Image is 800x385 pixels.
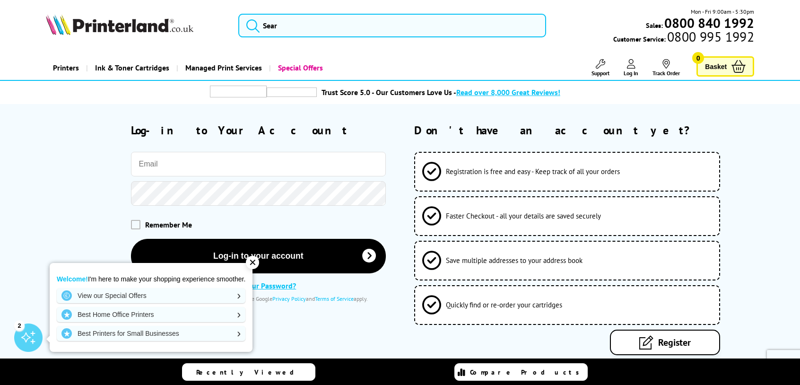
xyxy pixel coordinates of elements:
a: Printers [46,56,86,80]
strong: Welcome! [57,275,88,283]
a: Track Order [652,59,680,77]
button: Log-in to your account [131,239,386,273]
span: Registration is free and easy - Keep track of all your orders [446,167,620,176]
a: Recently Viewed [182,363,315,381]
h2: Log-in to Your Account [131,123,386,138]
a: Trust Score 5.0 - Our Customers Love Us -Read over 8,000 Great Reviews! [322,87,560,97]
div: This site is protected by reCAPTCHA and the Google and apply. [131,295,386,302]
b: 0800 840 1992 [664,14,754,32]
a: Basket 0 [696,56,754,77]
a: Best Printers for Small Businesses [57,326,245,341]
a: 0800 840 1992 [663,18,754,27]
span: Save multiple addresses to your address book [446,256,583,265]
a: Best Home Office Printers [57,307,245,322]
input: Email [131,152,386,176]
span: Customer Service: [613,32,754,44]
span: Support [591,70,609,77]
a: Log In [624,59,638,77]
span: Log In [624,70,638,77]
span: 0 [692,52,704,64]
a: Privacy Policy [272,295,306,302]
div: 2 [14,320,25,331]
a: Register [610,330,720,355]
p: I'm here to make your shopping experience smoother. [57,275,245,283]
h2: Don't have an account yet? [414,123,754,138]
span: Faster Checkout - all your details are saved securely [446,211,601,220]
img: Printerland Logo [46,14,193,35]
a: Special Offers [269,56,330,80]
span: Quickly find or re-order your cartridges [446,300,562,309]
a: View our Special Offers [57,288,245,303]
a: Terms of Service [315,295,354,302]
span: Register [658,336,691,349]
span: Sales: [646,21,663,30]
input: Sear [238,14,546,37]
span: Recently Viewed [196,368,304,376]
div: ✕ [246,256,259,269]
span: Mon - Fri 9:00am - 5:30pm [691,7,754,16]
a: Forgot Your Password? [220,281,296,290]
span: Ink & Toner Cartridges [95,56,169,80]
span: 0800 995 1992 [666,32,754,41]
span: Compare Products [470,368,584,376]
a: Compare Products [454,363,588,381]
a: Ink & Toner Cartridges [86,56,176,80]
span: Remember Me [145,220,192,229]
a: Managed Print Services [176,56,269,80]
span: Read over 8,000 Great Reviews! [456,87,560,97]
img: trustpilot rating [210,86,267,97]
img: trustpilot rating [267,87,317,97]
span: Basket [705,60,727,73]
a: Support [591,59,609,77]
a: Printerland Logo [46,14,226,37]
